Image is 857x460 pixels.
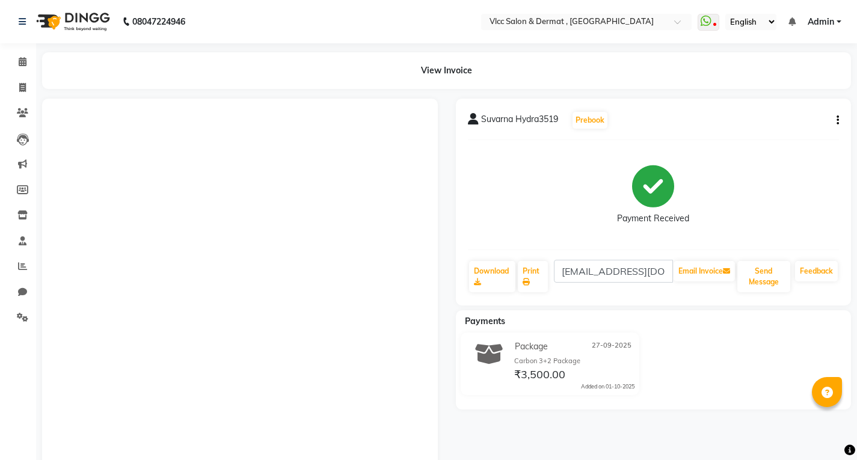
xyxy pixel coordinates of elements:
div: Carbon 3+2 Package [514,356,634,366]
a: Print [518,261,548,292]
span: Package [515,340,548,353]
a: Feedback [795,261,838,281]
b: 08047224946 [132,5,185,38]
input: enter email [554,260,673,283]
span: Payments [465,316,505,327]
a: Download [469,261,515,292]
button: Email Invoice [674,261,735,281]
iframe: chat widget [806,412,845,448]
button: Prebook [573,112,607,129]
div: Added on 01-10-2025 [581,382,634,391]
span: ₹3,500.00 [514,367,565,384]
img: logo [31,5,113,38]
span: Admin [808,16,834,28]
button: Send Message [737,261,790,292]
span: Suvarna Hydra3519 [481,113,558,130]
span: 27-09-2025 [592,340,631,353]
div: Payment Received [617,212,689,225]
div: View Invoice [42,52,851,89]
